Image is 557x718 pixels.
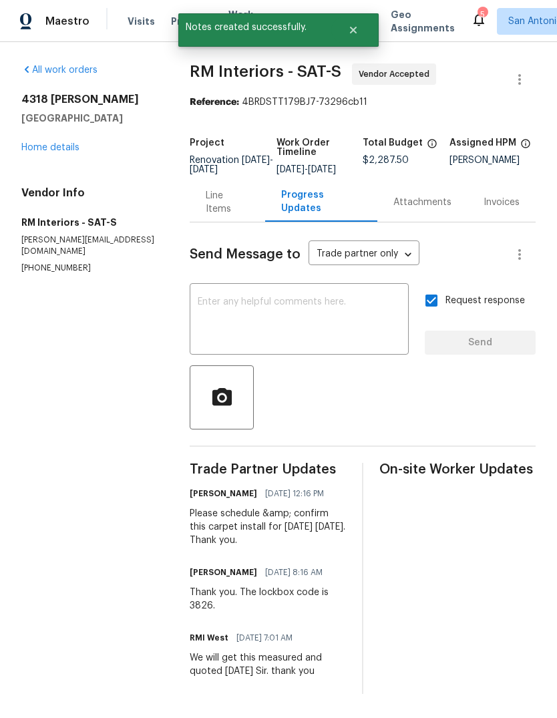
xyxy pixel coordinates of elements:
h5: Work Order Timeline [276,138,363,157]
h4: Vendor Info [21,186,158,200]
h5: Assigned HPM [449,138,516,148]
div: Attachments [393,196,451,209]
h6: [PERSON_NAME] [190,566,257,579]
h5: Total Budget [363,138,423,148]
span: Projects [171,15,212,28]
span: RM Interiors - SAT-S [190,63,341,79]
span: Vendor Accepted [359,67,435,81]
span: $2,287.50 [363,156,409,165]
h5: [GEOGRAPHIC_DATA] [21,112,158,125]
div: 5 [478,8,487,21]
span: [DATE] [308,165,336,174]
span: Renovation [190,156,273,174]
div: 4BRDSTT179BJ7-73296cb11 [190,96,536,109]
h5: RM Interiors - SAT-S [21,216,158,229]
span: Request response [445,294,525,308]
div: Line Items [206,189,248,216]
h2: 4318 [PERSON_NAME] [21,93,158,106]
button: Close [331,17,375,43]
span: [DATE] [190,165,218,174]
div: Progress Updates [281,188,361,215]
span: On-site Worker Updates [379,463,536,476]
div: We will get this measured and quoted [DATE] Sir. thank you [190,651,346,678]
h6: [PERSON_NAME] [190,487,257,500]
span: [DATE] [242,156,270,165]
span: The total cost of line items that have been proposed by Opendoor. This sum includes line items th... [427,138,437,156]
span: [DATE] 12:16 PM [265,487,324,500]
span: Geo Assignments [391,8,455,35]
a: All work orders [21,65,98,75]
p: [PERSON_NAME][EMAIL_ADDRESS][DOMAIN_NAME] [21,234,158,257]
span: - [276,165,336,174]
span: Send Message to [190,248,301,261]
span: Notes created successfully. [178,13,331,41]
b: Reference: [190,98,239,107]
div: Please schedule &amp; confirm this carpet install for [DATE] [DATE]. Thank you. [190,507,346,547]
span: Trade Partner Updates [190,463,346,476]
p: [PHONE_NUMBER] [21,262,158,274]
h5: Project [190,138,224,148]
a: Home details [21,143,79,152]
div: Invoices [484,196,520,209]
div: [PERSON_NAME] [449,156,536,165]
span: The hpm assigned to this work order. [520,138,531,156]
span: - [190,156,273,174]
span: Work Orders [228,8,262,35]
h6: RMI West [190,631,228,645]
div: Thank you. The lockbox code is 3826. [190,586,346,612]
span: [DATE] 8:16 AM [265,566,323,579]
span: [DATE] 7:01 AM [236,631,293,645]
span: Visits [128,15,155,28]
span: [DATE] [276,165,305,174]
span: Maestro [45,15,89,28]
div: Trade partner only [309,244,419,266]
